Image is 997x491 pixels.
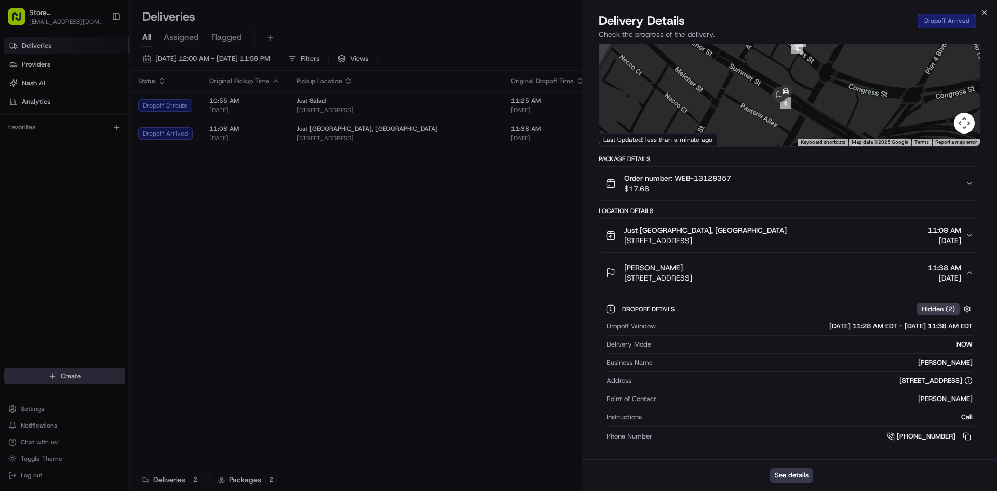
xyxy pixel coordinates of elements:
button: Keyboard shortcuts [801,139,845,146]
button: Start new chat [177,102,189,115]
img: 1736555255976-a54dd68f-1ca7-489b-9aae-adbdc363a1c4 [10,99,29,118]
div: Location Details [599,207,980,215]
span: API Documentation [98,204,167,215]
button: Order number: WEB-13128357$17.68 [599,167,980,200]
img: 1738778727109-b901c2ba-d612-49f7-a14d-d897ce62d23f [22,99,41,118]
button: [PERSON_NAME][STREET_ADDRESS]11:38 AM[DATE] [599,256,980,289]
span: • [86,161,90,169]
span: [DATE] [92,161,113,169]
span: Phone Number [607,432,652,441]
span: 11:38 AM [928,262,961,273]
span: Knowledge Base [21,204,79,215]
span: [DATE] [928,273,961,283]
a: [PHONE_NUMBER] [886,431,973,442]
button: Hidden (2) [917,302,974,315]
span: 11:08 AM [928,225,961,235]
span: Business Name [607,358,653,367]
span: Just [GEOGRAPHIC_DATA], [GEOGRAPHIC_DATA] [624,225,787,235]
span: [PERSON_NAME] [32,161,84,169]
div: Start new chat [47,99,170,110]
button: See details [770,468,813,483]
div: Last Updated: less than a minute ago [599,133,717,146]
div: NOW [655,340,973,349]
a: Powered byPylon [73,229,126,237]
span: Dropoff Window [607,322,656,331]
div: Package Details [599,155,980,163]
span: Point of Contact [607,394,656,404]
span: Delivery Mode [607,340,651,349]
div: 2 [791,42,803,54]
input: Clear [27,67,171,78]
button: Just [GEOGRAPHIC_DATA], [GEOGRAPHIC_DATA][STREET_ADDRESS]11:08 AM[DATE] [599,219,980,252]
a: 💻API Documentation [84,200,171,219]
a: Open this area in Google Maps (opens a new window) [602,132,636,146]
div: [PERSON_NAME] [657,358,973,367]
div: Call [646,413,973,422]
img: 1736555255976-a54dd68f-1ca7-489b-9aae-adbdc363a1c4 [21,162,29,170]
div: We're available if you need us! [47,110,143,118]
p: Welcome 👋 [10,42,189,58]
a: 📗Knowledge Base [6,200,84,219]
span: [PHONE_NUMBER] [897,432,955,441]
span: Delivery Details [599,12,685,29]
div: [PERSON_NAME][STREET_ADDRESS]11:38 AM[DATE] [599,289,980,461]
img: Angelique Valdez [10,151,27,168]
div: [PERSON_NAME] [661,394,973,404]
button: Map camera controls [954,113,975,134]
span: [DATE] [928,235,961,246]
span: Instructions [607,413,642,422]
span: Pylon [103,230,126,237]
button: See all [161,133,189,145]
div: 📗 [10,205,19,214]
span: [STREET_ADDRESS] [624,235,787,246]
a: Terms [914,139,929,145]
span: [PERSON_NAME] [624,262,683,273]
div: [DATE] 11:28 AM EDT - [DATE] 11:38 AM EDT [660,322,973,331]
span: Order number: WEB-13128357 [624,173,731,183]
div: Past conversations [10,135,66,143]
div: 6 [780,97,791,109]
div: [STREET_ADDRESS] [899,376,973,386]
span: Address [607,376,631,386]
div: 💻 [88,205,96,214]
span: Hidden ( 2 ) [922,304,955,314]
img: Nash [10,10,31,31]
span: $17.68 [624,183,731,194]
span: [STREET_ADDRESS] [624,273,692,283]
span: Dropoff Details [622,305,677,313]
img: Google [602,132,636,146]
span: Map data ©2025 Google [852,139,908,145]
p: Check the progress of the delivery. [599,29,980,39]
a: Report a map error [935,139,977,145]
